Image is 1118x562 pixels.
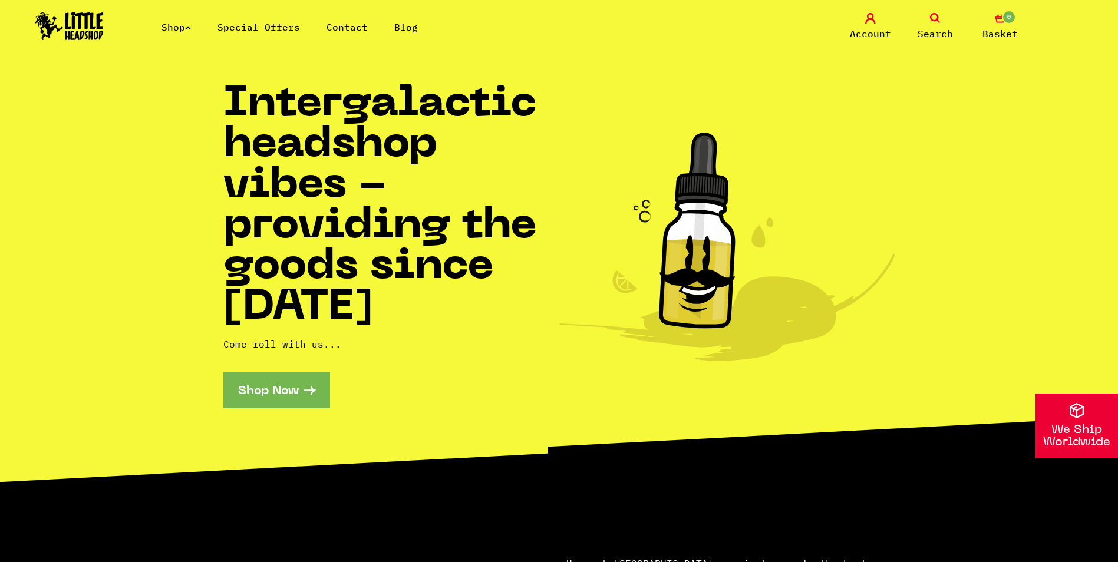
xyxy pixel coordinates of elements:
[982,27,1018,41] span: Basket
[223,85,559,329] h1: Intergalactic headshop vibes - providing the goods since [DATE]
[223,337,559,351] p: Come roll with us...
[1002,10,1016,24] span: 0
[223,372,330,408] a: Shop Now
[161,21,191,33] a: Shop
[971,13,1030,41] a: 0 Basket
[217,21,300,33] a: Special Offers
[918,27,953,41] span: Search
[850,27,891,41] span: Account
[394,21,418,33] a: Blog
[35,12,104,40] img: Little Head Shop Logo
[906,13,965,41] a: Search
[1035,424,1118,449] p: We Ship Worldwide
[327,21,368,33] a: Contact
